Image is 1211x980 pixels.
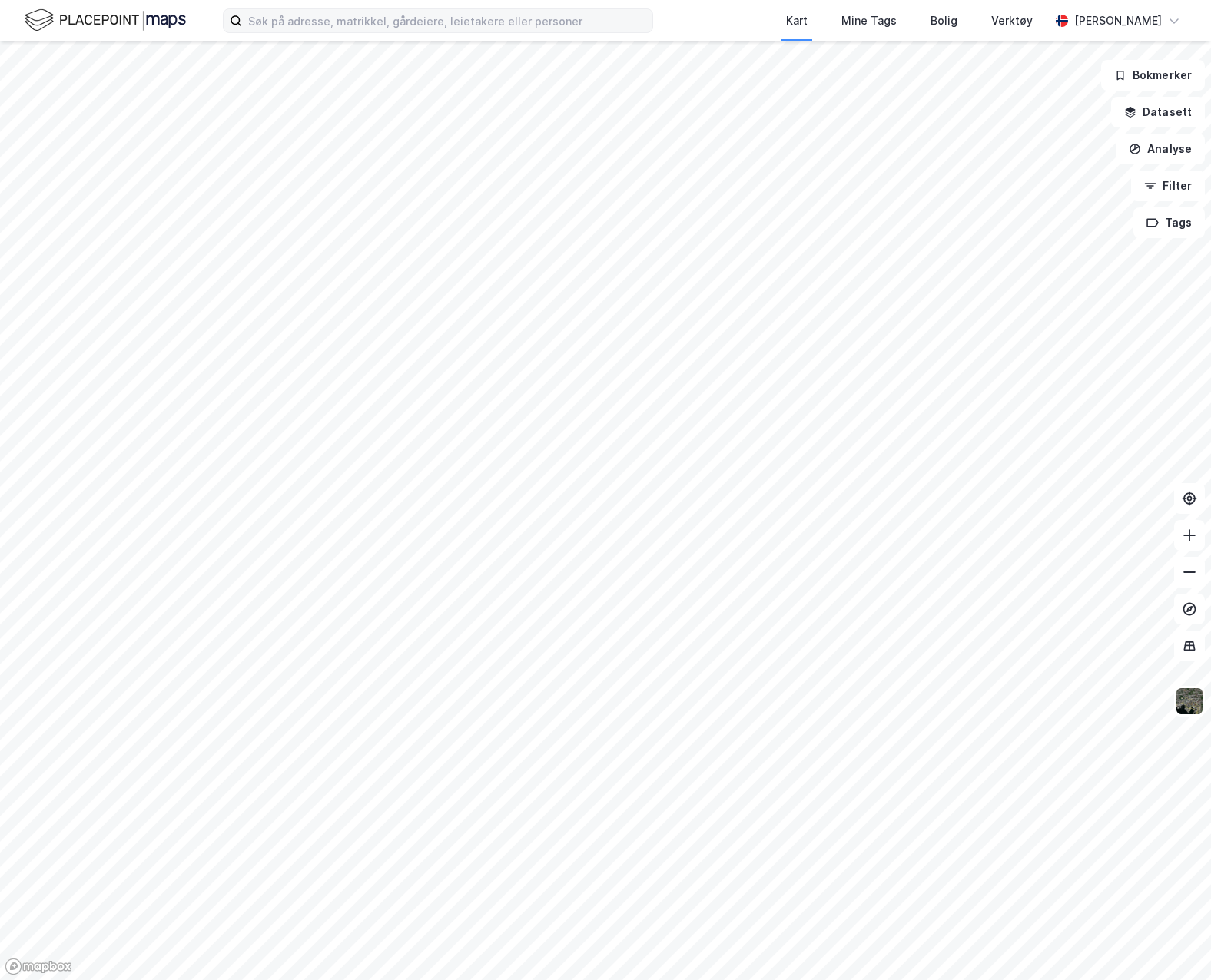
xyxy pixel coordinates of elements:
[931,12,957,30] div: Bolig
[1074,12,1162,30] div: [PERSON_NAME]
[991,12,1033,30] div: Verktøy
[242,9,652,32] input: Søk på adresse, matrikkel, gårdeiere, leietakere eller personer
[841,12,897,30] div: Mine Tags
[25,7,186,34] img: logo.f888ab2527a4732fd821a326f86c7f29.svg
[1134,906,1211,980] iframe: Chat Widget
[786,12,808,30] div: Kart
